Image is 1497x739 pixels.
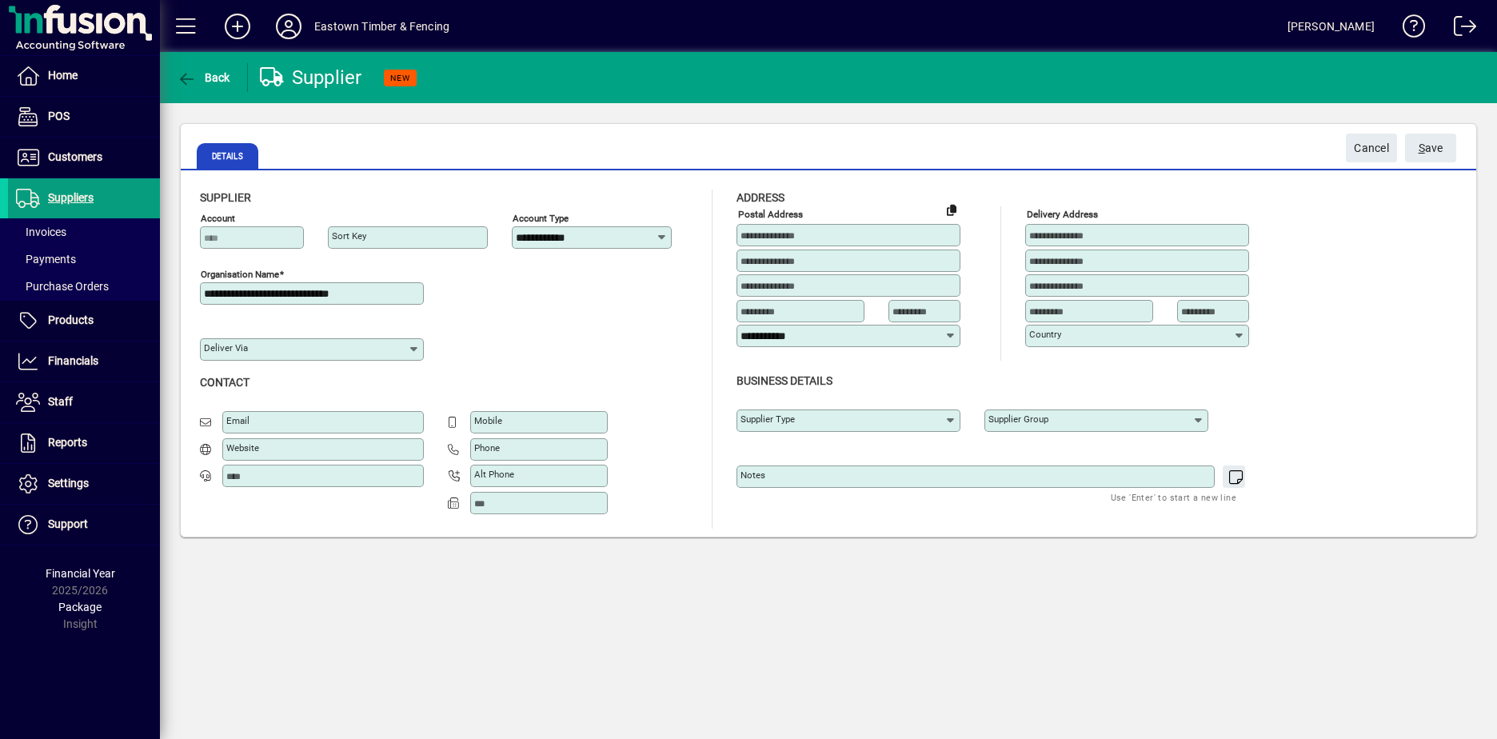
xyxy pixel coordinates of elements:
span: Financials [48,354,98,367]
button: Cancel [1346,134,1397,162]
mat-label: Account Type [513,213,569,224]
span: Details [197,143,258,169]
span: Customers [48,150,102,163]
span: Settings [48,477,89,489]
button: Back [173,63,234,92]
mat-label: Deliver via [204,342,248,354]
span: Invoices [16,226,66,238]
a: Settings [8,464,160,504]
a: Customers [8,138,160,178]
mat-label: Sort key [332,230,366,242]
mat-label: Account [201,213,235,224]
span: Package [58,601,102,613]
span: Purchase Orders [16,280,109,293]
div: Eastown Timber & Fencing [314,14,449,39]
span: Home [48,69,78,82]
mat-label: Supplier type [741,413,795,425]
span: Financial Year [46,567,115,580]
div: Supplier [260,65,362,90]
button: Copy to Delivery address [939,197,964,222]
span: NEW [390,73,410,83]
a: Reports [8,423,160,463]
mat-hint: Use 'Enter' to start a new line [1111,488,1236,506]
mat-label: Supplier group [988,413,1048,425]
mat-label: Alt Phone [474,469,514,480]
a: Products [8,301,160,341]
a: Financials [8,342,160,381]
div: [PERSON_NAME] [1287,14,1375,39]
span: Payments [16,253,76,266]
button: Add [212,12,263,41]
span: Back [177,71,230,84]
span: Staff [48,395,73,408]
a: Staff [8,382,160,422]
span: S [1419,142,1425,154]
a: Logout [1442,3,1477,55]
span: Cancel [1354,135,1389,162]
button: Save [1405,134,1456,162]
a: POS [8,97,160,137]
a: Purchase Orders [8,273,160,300]
mat-label: Website [226,442,259,453]
span: Support [48,517,88,530]
mat-label: Email [226,415,249,426]
a: Support [8,505,160,545]
app-page-header-button: Back [160,63,248,92]
a: Knowledge Base [1391,3,1426,55]
mat-label: Country [1029,329,1061,340]
mat-label: Notes [741,469,765,481]
button: Profile [263,12,314,41]
span: Supplier [200,191,251,204]
span: POS [48,110,70,122]
a: Invoices [8,218,160,246]
span: Business details [737,374,832,387]
mat-label: Organisation name [201,269,279,280]
span: ave [1419,135,1443,162]
a: Home [8,56,160,96]
span: Address [737,191,784,204]
mat-label: Mobile [474,415,502,426]
span: Suppliers [48,191,94,204]
a: Payments [8,246,160,273]
span: Contact [200,376,249,389]
span: Products [48,314,94,326]
mat-label: Phone [474,442,500,453]
span: Reports [48,436,87,449]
